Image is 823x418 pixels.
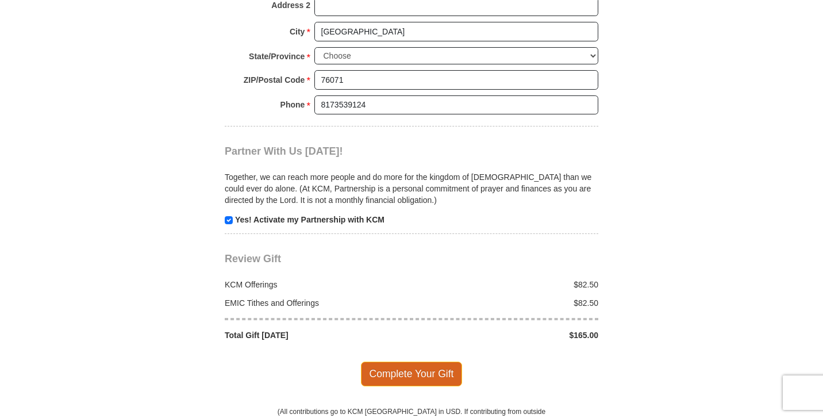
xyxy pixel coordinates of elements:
[219,297,412,309] div: EMIC Tithes and Offerings
[361,362,463,386] span: Complete Your Gift
[411,329,605,341] div: $165.00
[219,279,412,290] div: KCM Offerings
[411,279,605,290] div: $82.50
[280,97,305,113] strong: Phone
[249,48,305,64] strong: State/Province
[290,24,305,40] strong: City
[235,215,384,224] strong: Yes! Activate my Partnership with KCM
[225,145,343,157] span: Partner With Us [DATE]!
[225,171,598,206] p: Together, we can reach more people and do more for the kingdom of [DEMOGRAPHIC_DATA] than we coul...
[411,297,605,309] div: $82.50
[225,253,281,264] span: Review Gift
[219,329,412,341] div: Total Gift [DATE]
[244,72,305,88] strong: ZIP/Postal Code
